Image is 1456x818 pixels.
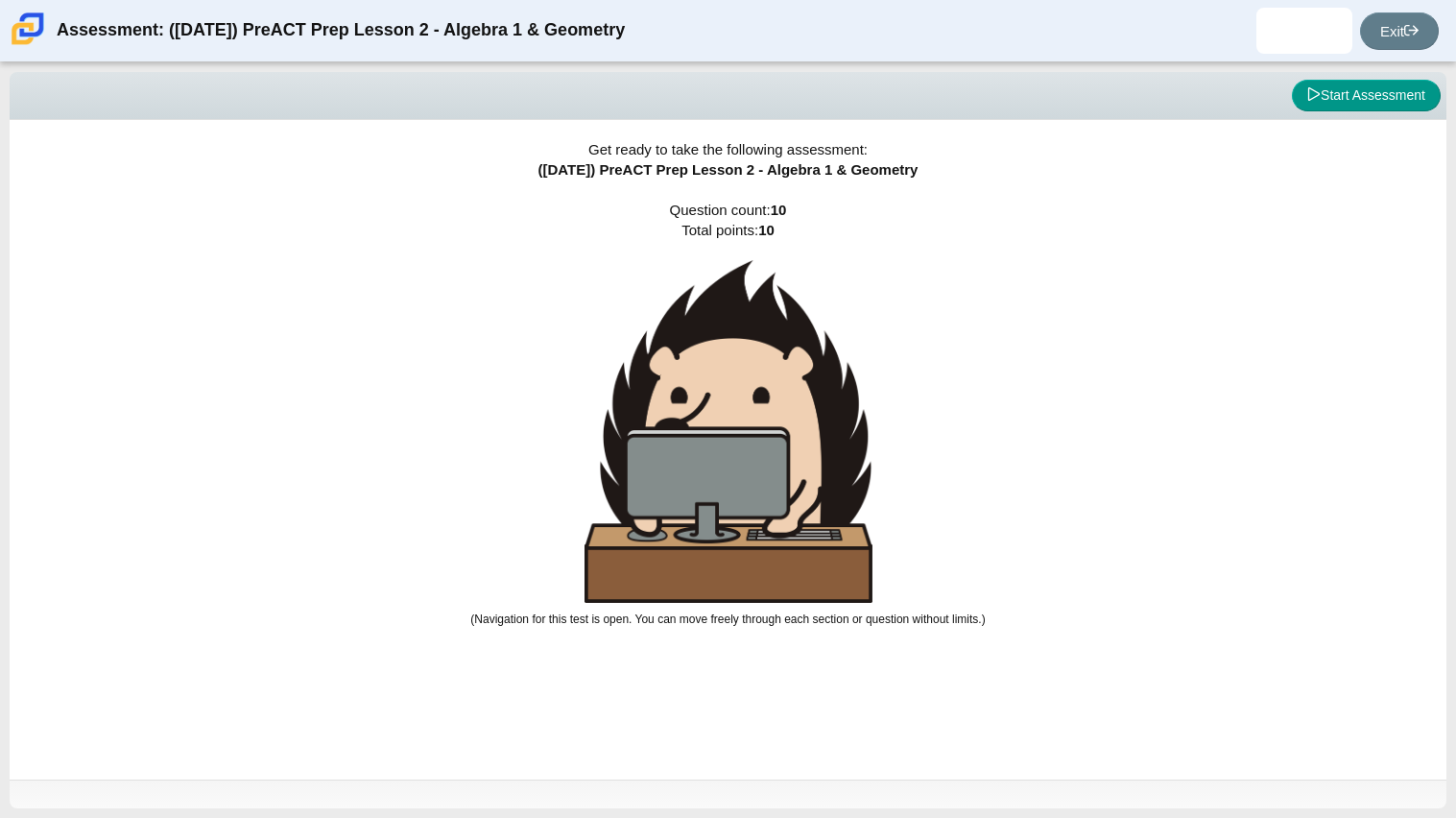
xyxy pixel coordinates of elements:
span: Get ready to take the following assessment: [588,141,868,157]
span: ([DATE]) PreACT Prep Lesson 2 - Algebra 1 & Geometry [538,161,919,178]
div: Assessment: ([DATE]) PreACT Prep Lesson 2 - Algebra 1 & Geometry [57,8,625,54]
button: Start Assessment [1292,80,1441,112]
b: 10 [771,202,787,218]
b: 10 [758,222,775,238]
a: Carmen School of Science & Technology [8,36,48,52]
img: rodolfo.sanchez.oNTbcp [1289,15,1320,46]
span: Question count: Total points: [470,202,985,626]
a: Exit [1360,12,1439,50]
small: (Navigation for this test is open. You can move freely through each section or question without l... [470,613,985,626]
img: Carmen School of Science & Technology [8,9,48,49]
img: hedgehog-behind-computer-large.png [585,260,872,603]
